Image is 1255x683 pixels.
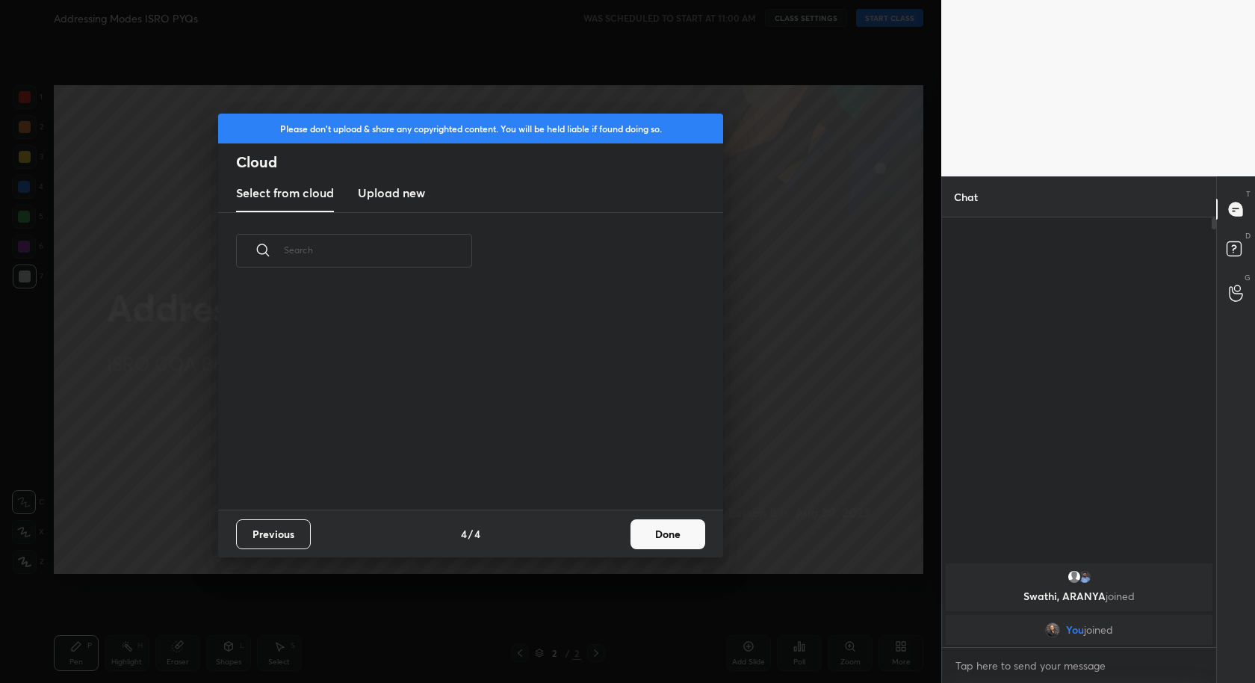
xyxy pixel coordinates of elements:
input: Search [284,218,472,282]
span: joined [1106,589,1135,603]
button: Previous [236,519,311,549]
p: G [1245,272,1251,283]
h4: / [468,526,473,542]
img: 8a7ccf06135c469fa8f7bcdf48b07b1b.png [1077,569,1092,584]
p: T [1246,188,1251,200]
h4: 4 [461,526,467,542]
h3: Upload new [358,184,425,202]
p: Chat [942,177,990,217]
p: D [1245,230,1251,241]
p: Swathi, ARANYA [955,590,1203,602]
img: default.png [1067,569,1082,584]
h4: 4 [474,526,480,542]
div: grid [218,285,705,510]
div: Please don't upload & share any copyrighted content. You will be held liable if found doing so. [218,114,723,143]
div: grid [942,560,1216,648]
h3: Select from cloud [236,184,334,202]
span: You [1066,624,1084,636]
h2: Cloud [236,152,723,172]
img: 086d531fdf62469bb17804dbf8b3681a.jpg [1045,622,1060,637]
span: joined [1084,624,1113,636]
button: Done [630,519,705,549]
